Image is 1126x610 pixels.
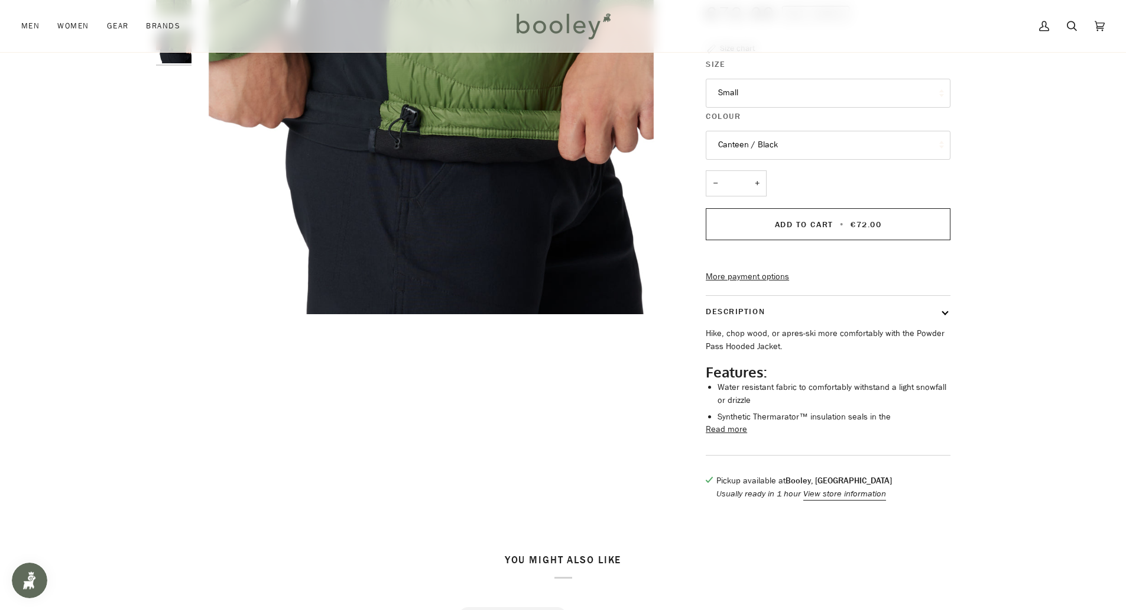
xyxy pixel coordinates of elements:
[511,9,615,43] img: Booley
[706,131,950,160] button: Canteen / Black
[706,170,725,197] button: −
[706,423,747,436] button: Read more
[12,563,47,598] iframe: Button to open loyalty program pop-up
[716,488,892,501] p: Usually ready in 1 hour
[706,110,741,122] span: Colour
[851,219,881,230] span: €72.00
[803,488,886,501] button: View store information
[706,296,950,327] button: Description
[706,170,767,197] input: Quantity
[718,411,950,424] li: Synthetic Thermarator™ insulation seals in the
[748,170,767,197] button: +
[706,270,950,283] a: More payment options
[57,20,89,32] span: Women
[706,208,950,240] button: Add to Cart • €72.00
[107,20,129,32] span: Gear
[706,58,725,70] span: Size
[706,79,950,108] button: Small
[775,219,833,230] span: Add to Cart
[716,475,892,488] p: Pickup available at
[836,219,848,230] span: •
[21,20,40,32] span: Men
[786,475,892,486] strong: Booley, [GEOGRAPHIC_DATA]
[718,381,950,406] li: Water resistant fabric to comfortably withstand a light snowfall or drizzle
[706,363,950,381] h2: Features:
[156,554,971,579] h2: You might also like
[706,327,950,353] p: Hike, chop wood, or apres-ski more comfortably with the Powder Pass Hooded Jacket.
[146,20,180,32] span: Brands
